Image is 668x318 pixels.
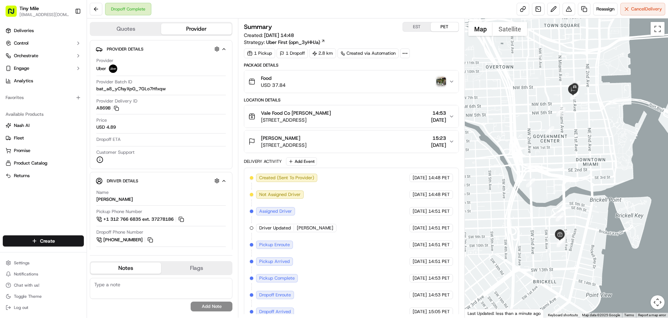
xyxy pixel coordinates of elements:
button: Engage [3,63,84,74]
button: FoodUSD 37.84photo_proof_of_delivery image [244,70,458,93]
div: Package Details [244,62,459,68]
span: 14:53 PET [428,275,450,281]
span: Map data ©2025 Google [582,313,620,317]
span: Cancel Delivery [631,6,662,12]
span: Assigned Driver [259,208,292,214]
span: [EMAIL_ADDRESS][DOMAIN_NAME] [19,12,69,17]
span: Pickup Complete [259,275,295,281]
div: 2 [557,236,566,245]
span: Log out [14,305,28,310]
div: We're available if you need us! [24,74,88,79]
span: [DATE] [413,309,427,315]
img: 1736555255976-a54dd68f-1ca7-489b-9aae-adbdc363a1c4 [7,67,19,79]
span: 15:05 PET [428,309,450,315]
span: Created (Sent To Provider) [259,175,314,181]
span: Provider [96,58,113,64]
div: Strategy: [244,39,325,46]
span: Nash AI [14,122,30,129]
span: Notifications [14,271,38,277]
span: [PERSON_NAME] [261,135,300,142]
span: [DATE] [413,208,427,214]
span: Not Assigned Driver [259,191,301,198]
input: Got a question? Start typing here... [18,45,125,52]
button: A869B [96,105,119,111]
span: Deliveries [14,28,34,34]
span: Price [96,117,107,123]
button: Show street map [468,22,493,36]
span: Promise [14,147,30,154]
button: Map camera controls [651,295,665,309]
span: Uber First (opn_3yHHJa) [266,39,320,46]
span: Created: [244,32,294,39]
button: Promise [3,145,84,156]
a: 📗Knowledge Base [4,98,56,111]
span: [PHONE_NUMBER] [103,237,143,243]
a: +1 312 766 6835 ext. 37278186 [96,215,185,223]
button: PET [431,22,459,31]
button: Control [3,38,84,49]
span: USD 37.84 [261,82,286,89]
span: Fleet [14,135,24,141]
span: +1 312 766 6835 ext. 37278186 [103,216,174,222]
div: Available Products [3,109,84,120]
span: 14:51 PET [428,242,450,248]
span: USD 4.89 [96,124,116,130]
span: [DATE] [413,292,427,298]
div: 9 [570,91,579,100]
button: Nash AI [3,120,84,131]
div: 1 Dropoff [277,48,308,58]
a: Terms (opens in new tab) [624,313,634,317]
button: Tiny Mile[EMAIL_ADDRESS][DOMAIN_NAME] [3,3,72,20]
span: Provider Delivery ID [96,98,137,104]
span: Orchestrate [14,53,38,59]
a: [PHONE_NUMBER] [96,236,154,244]
span: Engage [14,65,29,71]
span: 14:48 PET [428,175,450,181]
button: Chat with us! [3,280,84,290]
img: Nash [7,7,21,21]
a: Open this area in Google Maps (opens a new window) [467,309,490,318]
span: Dropoff Arrived [259,309,291,315]
button: Start new chat [118,69,127,77]
div: Start new chat [24,67,114,74]
span: bat_a8_yCfsyXpG_7GLo7Hfxqw [96,86,166,92]
span: [DATE] [413,258,427,265]
button: Notifications [3,269,84,279]
div: Delivery Activity [244,159,282,164]
span: API Documentation [66,101,112,108]
span: Reassign [596,6,614,12]
span: Settings [14,260,30,266]
a: Powered byPylon [49,118,84,123]
span: Product Catalog [14,160,47,166]
span: [DATE] [413,242,427,248]
div: 1 Pickup [244,48,275,58]
span: Control [14,40,29,46]
button: Reassign [593,3,618,15]
span: [DATE] [413,175,427,181]
button: Notes [90,263,161,274]
button: Returns [3,170,84,181]
img: Google [467,309,490,318]
span: [STREET_ADDRESS] [261,142,307,149]
span: Knowledge Base [14,101,53,108]
button: Product Catalog [3,158,84,169]
span: 14:53 [431,109,446,116]
span: 15:23 [431,135,446,142]
div: Last Updated: less than a minute ago [465,309,544,318]
span: Uber [96,66,106,72]
span: Customer Support [96,149,135,156]
button: Create [3,235,84,247]
span: Dropoff Phone Number [96,229,143,235]
button: Driver Details [96,175,226,187]
button: Keyboard shortcuts [548,313,578,318]
button: Tiny Mile [19,5,39,12]
button: Provider Details [96,43,226,55]
img: uber-new-logo.jpeg [109,65,117,73]
span: Food [261,75,286,82]
div: 10 [571,81,580,90]
div: 7 [556,107,565,116]
a: Nash AI [6,122,81,129]
span: 14:51 PET [428,258,450,265]
span: Chat with us! [14,282,39,288]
